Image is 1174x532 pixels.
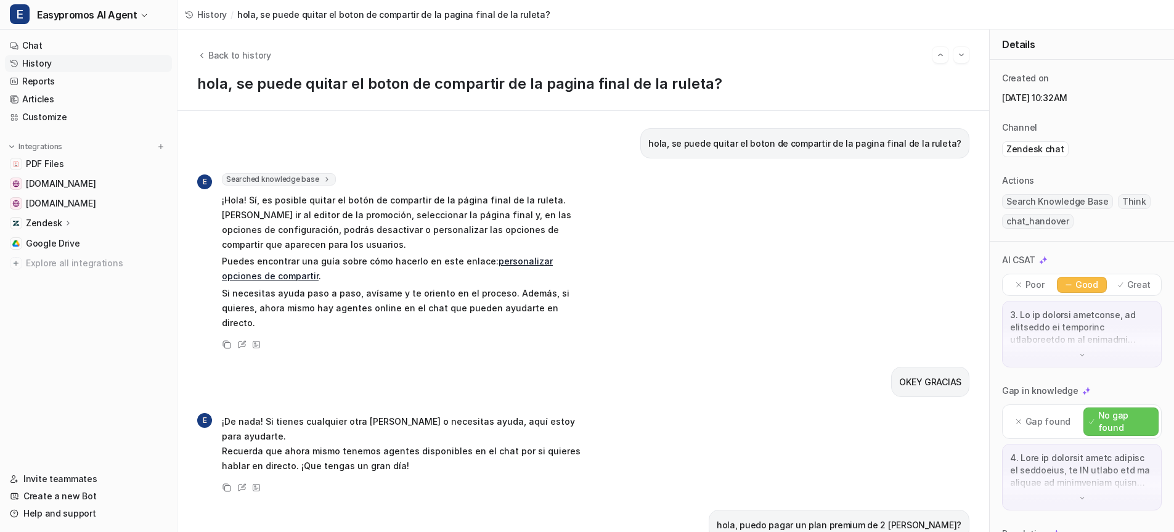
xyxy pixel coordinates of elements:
[222,173,336,186] span: Searched knowledge base
[1078,351,1086,359] img: down-arrow
[1010,452,1154,489] p: 4. Lore ip dolorsit ametc adipisc el seddoeius, te IN utlabo etd ma aliquae ad minimveniam quisn ...
[18,142,62,152] p: Integrations
[1118,194,1151,209] span: Think
[1127,279,1151,291] p: Great
[5,155,172,173] a: PDF FilesPDF Files
[5,37,172,54] a: Chat
[197,8,227,21] span: History
[5,195,172,212] a: easypromos-apiref.redoc.ly[DOMAIN_NAME]
[197,49,271,62] button: Back to history
[12,240,20,247] img: Google Drive
[1010,309,1154,346] p: 3. Lo ip dolorsi ametconse, ad elitseddo ei temporinc utlaboreetdo m al enimadmi veniamq nostr ex...
[37,6,137,23] span: Easypromos AI Agent
[5,91,172,108] a: Articles
[932,47,948,63] button: Go to previous session
[222,254,582,284] p: Puedes encontrar una guía sobre cómo hacerlo en este enlace: .
[648,136,961,151] p: hola, se puede quitar el boton de compartir de la pagina final de la ruleta?
[1075,279,1098,291] p: Good
[1025,415,1070,428] p: Gap found
[936,49,945,60] img: Previous session
[1002,194,1113,209] span: Search Knowledge Base
[1002,385,1078,397] p: Gap in knowledge
[1098,409,1153,434] p: No gap found
[5,55,172,72] a: History
[1025,279,1045,291] p: Poor
[197,75,969,93] h1: hola, se puede quitar el boton de compartir de la pagina final de la ruleta?
[1002,254,1035,266] p: AI CSAT
[5,73,172,90] a: Reports
[10,4,30,24] span: E
[5,470,172,488] a: Invite teammates
[12,160,20,168] img: PDF Files
[26,237,80,250] span: Google Drive
[12,200,20,207] img: easypromos-apiref.redoc.ly
[208,49,271,62] span: Back to history
[26,178,96,190] span: [DOMAIN_NAME]
[222,193,582,252] p: ¡Hola! Sí, es posible quitar el botón de compartir de la página final de la ruleta. [PERSON_NAME]...
[899,375,961,390] p: OKEY GRACIAS
[7,142,16,151] img: expand menu
[990,30,1174,60] div: Details
[5,235,172,252] a: Google DriveGoogle Drive
[157,142,165,151] img: menu_add.svg
[5,175,172,192] a: www.easypromosapp.com[DOMAIN_NAME]
[1078,494,1086,502] img: down-arrow
[1002,214,1074,229] span: chat_handover
[1002,121,1037,134] p: Channel
[5,141,66,153] button: Integrations
[1002,72,1049,84] p: Created on
[26,253,167,273] span: Explore all integrations
[197,413,212,428] span: E
[1002,174,1034,187] p: Actions
[26,197,96,210] span: [DOMAIN_NAME]
[5,505,172,522] a: Help and support
[1002,92,1162,104] p: [DATE] 10:32AM
[5,108,172,126] a: Customize
[222,414,582,473] p: ¡De nada! Si tienes cualquier otra [PERSON_NAME] o necesitas ayuda, aquí estoy para ayudarte. Rec...
[197,174,212,189] span: E
[5,255,172,272] a: Explore all integrations
[957,49,966,60] img: Next session
[12,180,20,187] img: www.easypromosapp.com
[953,47,969,63] button: Go to next session
[5,488,172,505] a: Create a new Bot
[237,8,550,21] span: hola, se puede quitar el boton de compartir de la pagina final de la ruleta?
[12,219,20,227] img: Zendesk
[26,158,63,170] span: PDF Files
[230,8,234,21] span: /
[1006,143,1064,155] p: Zendesk chat
[185,8,227,21] a: History
[222,286,582,330] p: Si necesitas ayuda paso a paso, avísame y te oriento en el proceso. Además, si quieres, ahora mis...
[26,217,62,229] p: Zendesk
[10,257,22,269] img: explore all integrations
